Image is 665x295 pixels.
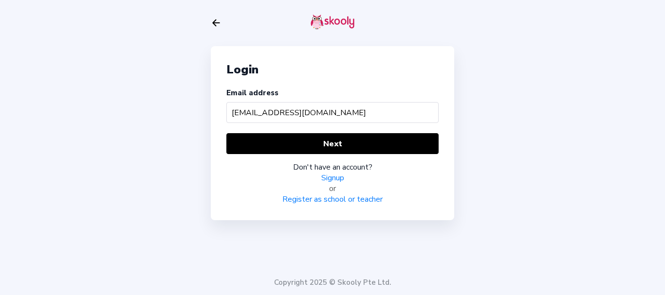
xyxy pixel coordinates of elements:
[226,62,439,77] div: Login
[311,14,354,30] img: skooly-logo.png
[282,194,383,205] a: Register as school or teacher
[226,88,278,98] label: Email address
[321,173,344,183] a: Signup
[226,102,439,123] input: Your email address
[226,183,439,194] div: or
[226,133,439,154] button: Next
[226,162,439,173] div: Don't have an account?
[211,17,222,28] button: arrow back outline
